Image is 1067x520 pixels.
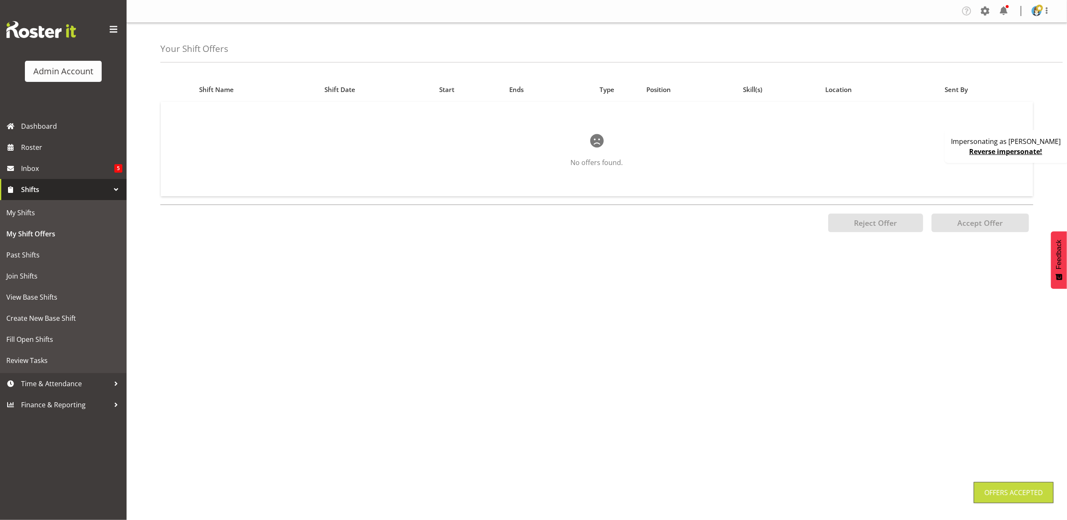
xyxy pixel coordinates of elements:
[2,223,124,244] a: My Shift Offers
[199,85,234,95] span: Shift Name
[2,308,124,329] a: Create New Base Shift
[6,227,120,240] span: My Shift Offers
[646,85,671,95] span: Position
[825,85,852,95] span: Location
[21,377,110,390] span: Time & Attendance
[6,270,120,282] span: Join Shifts
[21,120,122,133] span: Dashboard
[6,249,120,261] span: Past Shifts
[1032,6,1042,16] img: james-lebron5de889dd599a6789a5aeb57f8f705f8c.png
[854,218,897,228] span: Reject Offer
[2,202,124,223] a: My Shifts
[2,244,124,265] a: Past Shifts
[743,85,762,95] span: Skill(s)
[21,398,110,411] span: Finance & Reporting
[828,214,923,232] button: Reject Offer
[439,85,454,95] span: Start
[188,157,1006,168] p: No offers found.
[1055,240,1063,269] span: Feedback
[2,287,124,308] a: View Base Shifts
[6,312,120,325] span: Create New Base Shift
[957,218,1003,228] span: Accept Offer
[6,206,120,219] span: My Shifts
[6,333,120,346] span: Fill Open Shifts
[21,162,114,175] span: Inbox
[600,85,614,95] span: Type
[6,354,120,367] span: Review Tasks
[160,44,228,54] h4: Your Shift Offers
[21,141,122,154] span: Roster
[2,265,124,287] a: Join Shifts
[1051,231,1067,289] button: Feedback - Show survey
[2,329,124,350] a: Fill Open Shifts
[951,136,1061,146] p: Impersonating as [PERSON_NAME]
[970,147,1043,156] a: Reverse impersonate!
[33,65,93,78] div: Admin Account
[984,487,1043,498] div: Offers Accepted
[509,85,524,95] span: Ends
[932,214,1029,232] button: Accept Offer
[2,350,124,371] a: Review Tasks
[114,164,122,173] span: 5
[21,183,110,196] span: Shifts
[945,85,968,95] span: Sent By
[6,21,76,38] img: Rosterit website logo
[6,291,120,303] span: View Base Shifts
[324,85,355,95] span: Shift Date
